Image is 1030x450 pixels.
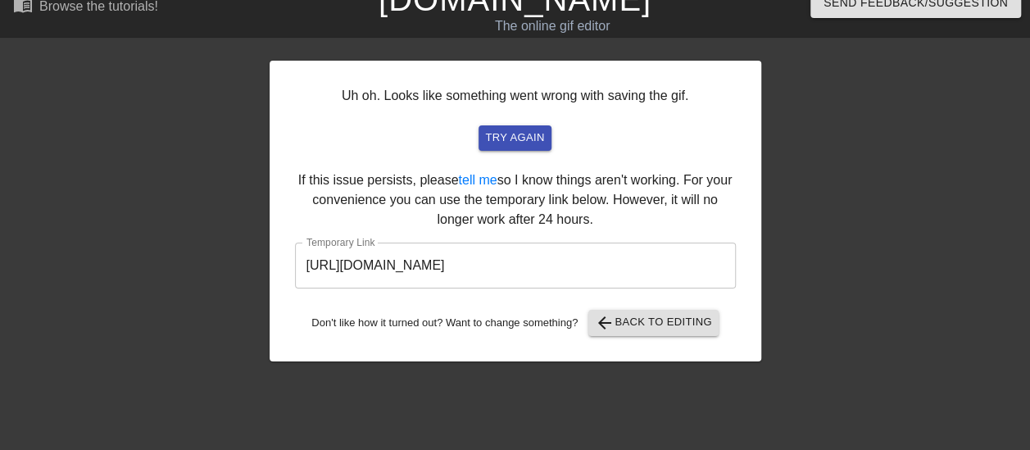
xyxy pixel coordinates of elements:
a: tell me [458,173,497,187]
div: Uh oh. Looks like something went wrong with saving the gif. If this issue persists, please so I k... [270,61,761,361]
span: Back to Editing [595,313,712,333]
div: Don't like how it turned out? Want to change something? [295,310,736,336]
span: try again [485,129,544,148]
span: arrow_back [595,313,615,333]
button: try again [479,125,551,151]
button: Back to Editing [588,310,719,336]
input: bare [295,243,736,289]
div: The online gif editor [352,16,753,36]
